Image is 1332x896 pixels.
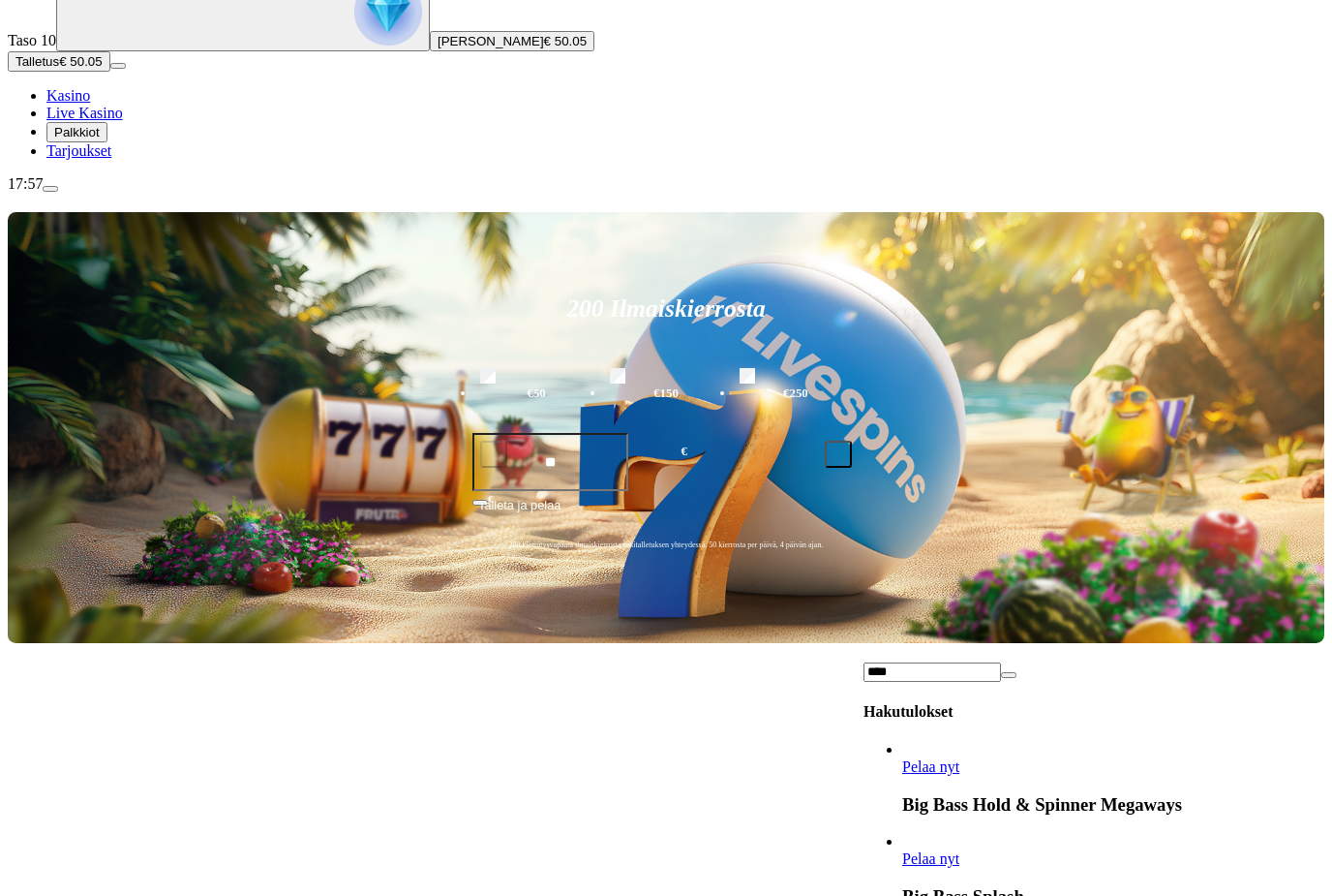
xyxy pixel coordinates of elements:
span: 17:57 [8,175,43,192]
a: Live Kasino [46,105,123,121]
span: Palkkiot [54,125,100,139]
a: Tarjoukset [46,142,111,159]
button: Palkkiot [46,122,107,142]
nav: Main menu [8,87,1324,160]
span: € 50.05 [59,54,102,69]
span: Talleta ja pelaa [478,496,560,531]
button: menu [43,186,58,192]
a: Big Bass Hold & Spinner Megaways [902,758,959,775]
button: [PERSON_NAME]€ 50.05 [430,31,594,51]
label: €250 [735,365,857,421]
button: plus icon [825,441,852,468]
h3: Big Bass Hold & Spinner Megaways [902,794,1324,816]
span: € [681,443,687,461]
span: Taso 10 [8,32,56,48]
label: €50 [475,365,597,421]
button: Talletusplus icon€ 50.05 [8,51,110,72]
button: menu [110,63,126,69]
button: Talleta ja pelaa [472,495,860,532]
button: clear entry [1001,672,1016,678]
label: €150 [605,365,727,421]
button: minus icon [480,441,507,468]
span: Talletus [15,54,59,69]
a: Kasino [46,87,90,104]
h4: Hakutulokset [863,703,1324,721]
input: Search [863,663,1001,682]
span: [PERSON_NAME] [438,34,544,48]
article: Big Bass Hold & Spinner Megaways [902,741,1324,816]
span: Pelaa nyt [902,758,959,775]
span: Pelaa nyt [902,850,959,867]
span: € 50.05 [544,34,587,48]
a: Big Bass Splash [902,850,959,867]
span: € [488,493,494,505]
